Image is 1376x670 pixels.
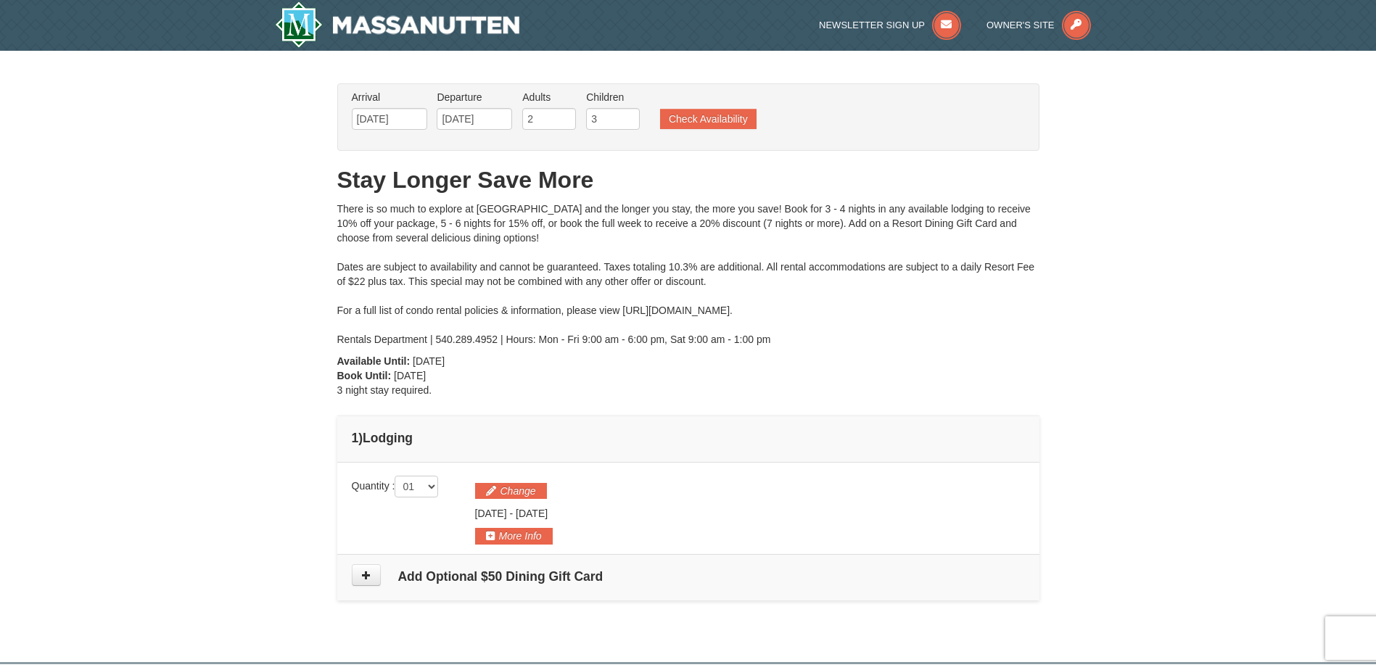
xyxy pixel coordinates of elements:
label: Departure [437,90,512,104]
a: Newsletter Sign Up [819,20,961,30]
label: Children [586,90,640,104]
strong: Book Until: [337,370,392,381]
span: [DATE] [413,355,445,367]
strong: Available Until: [337,355,411,367]
span: ) [358,431,363,445]
button: Change [475,483,547,499]
span: Owner's Site [986,20,1055,30]
h4: 1 Lodging [352,431,1025,445]
h4: Add Optional $50 Dining Gift Card [352,569,1025,584]
span: [DATE] [394,370,426,381]
span: [DATE] [475,508,507,519]
button: More Info [475,528,553,544]
span: - [509,508,513,519]
span: 3 night stay required. [337,384,432,396]
img: Massanutten Resort Logo [275,1,520,48]
a: Owner's Site [986,20,1091,30]
label: Arrival [352,90,427,104]
span: Newsletter Sign Up [819,20,925,30]
h1: Stay Longer Save More [337,165,1039,194]
label: Adults [522,90,576,104]
span: Quantity : [352,480,439,492]
div: There is so much to explore at [GEOGRAPHIC_DATA] and the longer you stay, the more you save! Book... [337,202,1039,347]
a: Massanutten Resort [275,1,520,48]
span: [DATE] [516,508,548,519]
button: Check Availability [660,109,757,129]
